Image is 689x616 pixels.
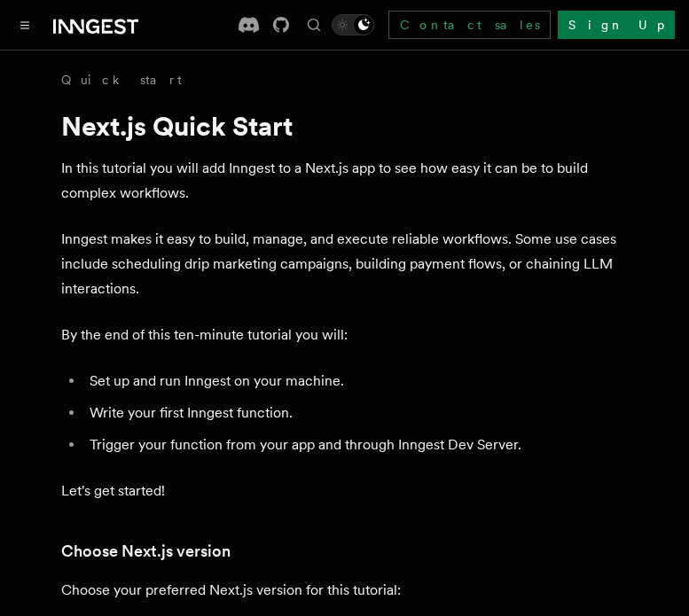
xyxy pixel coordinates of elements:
p: By the end of this ten-minute tutorial you will: [61,323,629,347]
p: Choose your preferred Next.js version for this tutorial: [61,578,629,603]
a: Quick start [61,71,182,89]
button: Toggle navigation [14,14,35,35]
button: Find something... [303,14,325,35]
p: Inngest makes it easy to build, manage, and execute reliable workflows. Some use cases include sc... [61,227,629,301]
h1: Next.js Quick Start [61,110,629,142]
li: Set up and run Inngest on your machine. [84,369,629,394]
li: Trigger your function from your app and through Inngest Dev Server. [84,433,629,457]
a: Sign Up [558,11,675,39]
a: Contact sales [388,11,551,39]
p: In this tutorial you will add Inngest to a Next.js app to see how easy it can be to build complex... [61,156,629,206]
a: Choose Next.js version [61,539,231,564]
p: Let's get started! [61,479,629,503]
button: Toggle dark mode [332,14,374,35]
li: Write your first Inngest function. [84,401,629,425]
